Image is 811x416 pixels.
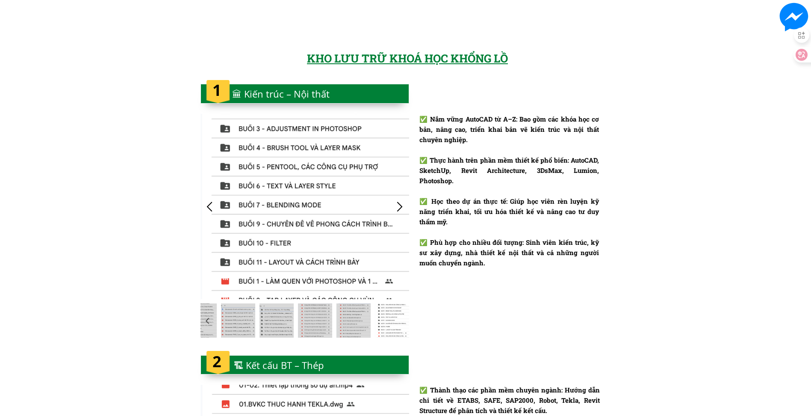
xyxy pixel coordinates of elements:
h1: 1 [212,78,223,103]
div: 🏗 Kết cấu BT – Thép [234,358,333,373]
h1: 2 [212,349,223,374]
div: ✅ Nắm vững AutoCAD từ A–Z: Bao gồm các khóa học cơ bản, nâng cao, triển khai bản vẽ kiến trúc và ... [419,114,599,268]
div: KHO LƯU TRỮ KHOÁ HỌC KHỔNG LỒ [307,50,517,68]
div: 🏛 Kiến trúc – Nội thất [232,86,341,101]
